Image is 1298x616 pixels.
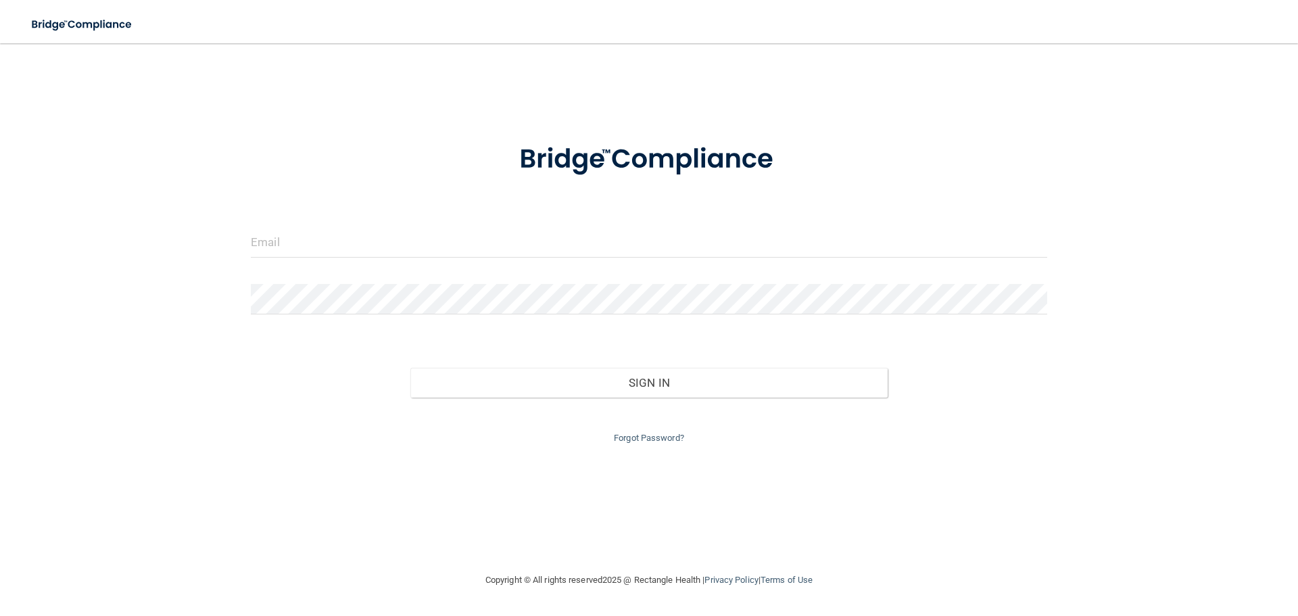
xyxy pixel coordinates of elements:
[251,227,1047,258] input: Email
[704,575,758,585] a: Privacy Policy
[410,368,888,398] button: Sign In
[402,559,896,602] div: Copyright © All rights reserved 2025 @ Rectangle Health | |
[614,433,684,443] a: Forgot Password?
[20,11,145,39] img: bridge_compliance_login_screen.278c3ca4.svg
[761,575,813,585] a: Terms of Use
[491,124,807,195] img: bridge_compliance_login_screen.278c3ca4.svg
